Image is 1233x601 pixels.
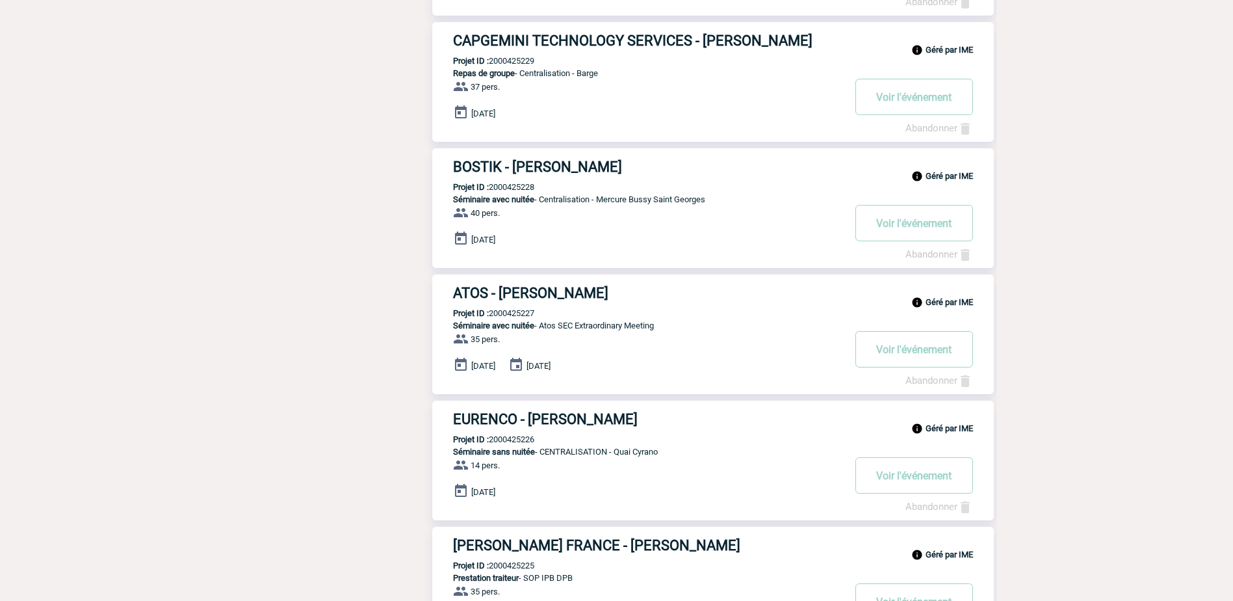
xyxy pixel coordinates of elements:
[911,44,923,56] img: info_black_24dp.svg
[432,68,843,78] p: - Centralisation - Barge
[432,33,994,49] a: CAPGEMINI TECHNOLOGY SERVICES - [PERSON_NAME]
[432,434,534,444] p: 2000425226
[855,79,973,115] button: Voir l'événement
[453,33,843,49] h3: CAPGEMINI TECHNOLOGY SERVICES - [PERSON_NAME]
[471,487,495,497] span: [DATE]
[926,297,973,307] b: Géré par IME
[471,208,500,218] span: 40 pers.
[432,537,994,554] a: [PERSON_NAME] FRANCE - [PERSON_NAME]
[453,194,534,204] span: Séminaire avec nuitée
[471,461,500,470] span: 14 pers.
[911,423,923,434] img: info_black_24dp.svg
[453,182,489,192] b: Projet ID :
[471,82,500,92] span: 37 pers.
[911,297,923,308] img: info_black_24dp.svg
[432,159,994,175] a: BOSTIK - [PERSON_NAME]
[471,235,495,245] span: [DATE]
[432,321,843,330] p: - Atos SEC Extraordinary Meeting
[453,321,534,330] span: Séminaire avec nuitée
[911,549,923,561] img: info_black_24dp.svg
[453,561,489,570] b: Projet ID :
[453,573,519,583] span: Prestation traiteur
[926,550,973,559] b: Géré par IME
[432,447,843,457] p: - CENTRALISATION - Quai Cyrano
[911,170,923,182] img: info_black_24dp.svg
[432,285,994,301] a: ATOS - [PERSON_NAME]
[432,573,843,583] p: - SOP IPB DPB
[453,285,843,301] h3: ATOS - [PERSON_NAME]
[432,411,994,427] a: EURENCO - [PERSON_NAME]
[926,45,973,55] b: Géré par IME
[432,56,534,66] p: 2000425229
[471,109,495,118] span: [DATE]
[432,182,534,192] p: 2000425228
[432,561,534,570] p: 2000425225
[471,361,495,371] span: [DATE]
[855,457,973,494] button: Voir l'événement
[926,423,973,433] b: Géré par IME
[905,248,973,260] a: Abandonner
[453,308,489,318] b: Projet ID :
[453,537,843,554] h3: [PERSON_NAME] FRANCE - [PERSON_NAME]
[526,361,551,371] span: [DATE]
[453,447,535,457] span: Séminaire sans nuitée
[453,159,843,175] h3: BOSTIK - [PERSON_NAME]
[453,56,489,66] b: Projet ID :
[453,434,489,444] b: Projet ID :
[453,68,515,78] span: Repas de groupe
[432,308,534,318] p: 2000425227
[905,375,973,386] a: Abandonner
[905,501,973,513] a: Abandonner
[905,122,973,134] a: Abandonner
[471,587,500,596] span: 35 pers.
[471,334,500,344] span: 35 pers.
[855,331,973,367] button: Voir l'événement
[926,171,973,181] b: Géré par IME
[855,205,973,241] button: Voir l'événement
[432,194,843,204] p: - Centralisation - Mercure Bussy Saint Georges
[453,411,843,427] h3: EURENCO - [PERSON_NAME]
